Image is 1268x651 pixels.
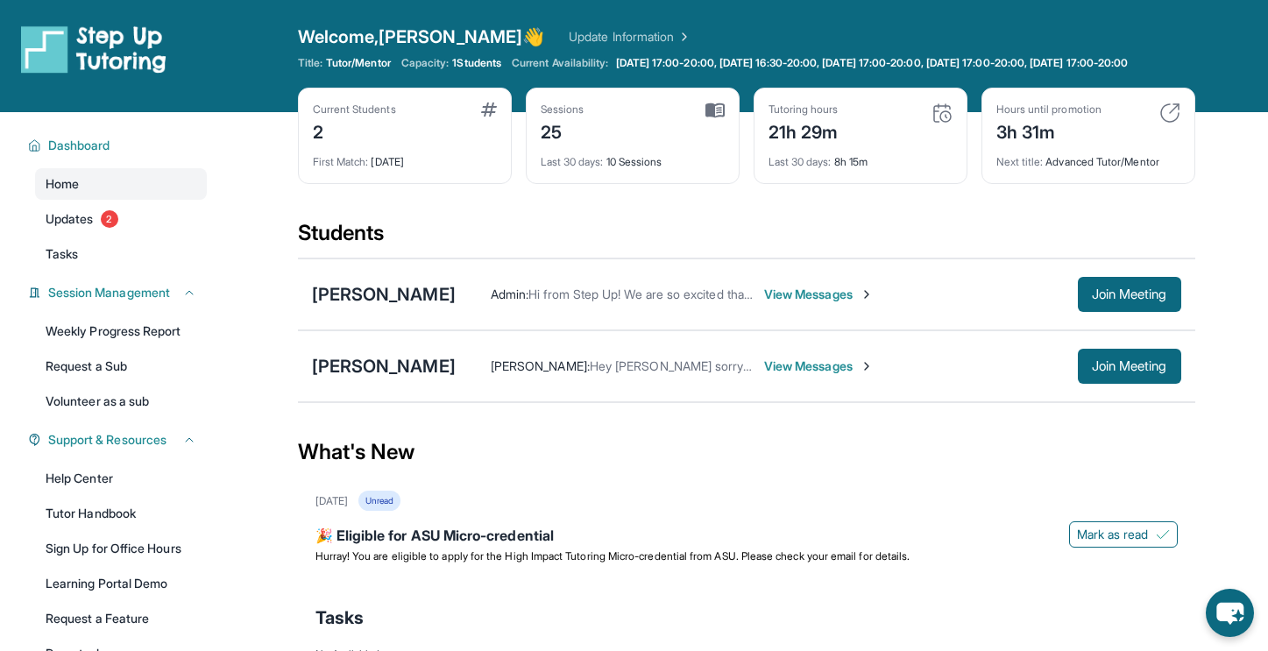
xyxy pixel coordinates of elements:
[298,414,1195,491] div: What's New
[769,117,839,145] div: 21h 29m
[491,287,528,301] span: Admin :
[35,463,207,494] a: Help Center
[21,25,166,74] img: logo
[541,117,584,145] div: 25
[48,284,170,301] span: Session Management
[769,155,832,168] span: Last 30 days :
[860,287,874,301] img: Chevron-Right
[481,103,497,117] img: card
[35,603,207,634] a: Request a Feature
[315,549,910,563] span: Hurray! You are eligible to apply for the High Impact Tutoring Micro-credential from ASU. Please ...
[315,494,348,508] div: [DATE]
[769,145,953,169] div: 8h 15m
[313,145,497,169] div: [DATE]
[1156,527,1170,541] img: Mark as read
[312,282,456,307] div: [PERSON_NAME]
[35,315,207,347] a: Weekly Progress Report
[35,168,207,200] a: Home
[613,56,1132,70] a: [DATE] 17:00-20:00, [DATE] 16:30-20:00, [DATE] 17:00-20:00, [DATE] 17:00-20:00, [DATE] 17:00-20:00
[46,245,78,263] span: Tasks
[35,350,207,382] a: Request a Sub
[101,210,118,228] span: 2
[35,533,207,564] a: Sign Up for Office Hours
[616,56,1129,70] span: [DATE] 17:00-20:00, [DATE] 16:30-20:00, [DATE] 17:00-20:00, [DATE] 17:00-20:00, [DATE] 17:00-20:00
[996,117,1102,145] div: 3h 31m
[313,117,396,145] div: 2
[1092,361,1167,371] span: Join Meeting
[35,386,207,417] a: Volunteer as a sub
[512,56,608,70] span: Current Availability:
[674,28,691,46] img: Chevron Right
[764,357,874,375] span: View Messages
[401,56,450,70] span: Capacity:
[996,103,1102,117] div: Hours until promotion
[932,103,953,124] img: card
[315,525,1178,549] div: 🎉 Eligible for ASU Micro-credential
[1078,349,1181,384] button: Join Meeting
[1077,526,1149,543] span: Mark as read
[860,359,874,373] img: Chevron-Right
[48,431,166,449] span: Support & Resources
[541,155,604,168] span: Last 30 days :
[996,145,1180,169] div: Advanced Tutor/Mentor
[491,358,590,373] span: [PERSON_NAME] :
[312,354,456,379] div: [PERSON_NAME]
[46,175,79,193] span: Home
[298,25,545,49] span: Welcome, [PERSON_NAME] 👋
[452,56,501,70] span: 1 Students
[46,210,94,228] span: Updates
[1159,103,1180,124] img: card
[315,605,364,630] span: Tasks
[48,137,110,154] span: Dashboard
[41,431,196,449] button: Support & Resources
[35,498,207,529] a: Tutor Handbook
[41,284,196,301] button: Session Management
[35,203,207,235] a: Updates2
[1206,589,1254,637] button: chat-button
[769,103,839,117] div: Tutoring hours
[705,103,725,118] img: card
[764,286,874,303] span: View Messages
[541,103,584,117] div: Sessions
[298,56,322,70] span: Title:
[1069,521,1178,548] button: Mark as read
[35,238,207,270] a: Tasks
[313,103,396,117] div: Current Students
[298,219,1195,258] div: Students
[569,28,691,46] a: Update Information
[358,491,400,511] div: Unread
[996,155,1044,168] span: Next title :
[1092,289,1167,300] span: Join Meeting
[326,56,391,70] span: Tutor/Mentor
[1078,277,1181,312] button: Join Meeting
[313,155,369,168] span: First Match :
[41,137,196,154] button: Dashboard
[35,568,207,599] a: Learning Portal Demo
[541,145,725,169] div: 10 Sessions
